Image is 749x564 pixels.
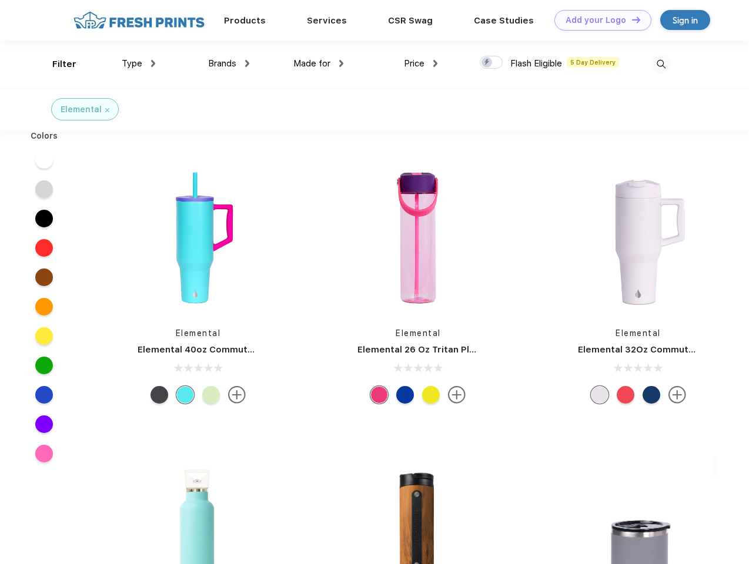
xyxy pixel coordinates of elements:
a: CSR Swag [388,15,433,26]
a: Products [224,15,266,26]
div: Berries Blast [370,386,388,404]
img: dropdown.png [245,60,249,67]
div: Navy [643,386,660,404]
span: Type [122,58,142,69]
div: Black Leopard [151,386,168,404]
img: more.svg [448,386,466,404]
a: Elemental [616,328,661,338]
div: Blue Tie Dye [176,386,194,404]
img: dropdown.png [151,60,155,67]
img: filter_cancel.svg [105,108,109,112]
img: more.svg [228,386,246,404]
div: Smiley Melt [422,386,440,404]
div: Red [617,386,634,404]
img: dropdown.png [339,60,343,67]
div: Key Lime [202,386,220,404]
a: Elemental [396,328,441,338]
img: fo%20logo%202.webp [70,10,208,31]
div: Matte White [591,386,608,404]
a: Elemental 26 Oz Tritan Plastic Water Bottle [357,344,552,355]
img: more.svg [668,386,686,404]
img: dropdown.png [433,60,437,67]
a: Elemental 40oz Commuter Tumbler [138,344,297,355]
div: Add your Logo [566,15,626,25]
div: Filter [52,58,76,71]
img: desktop_search.svg [651,55,671,74]
div: Sign in [673,14,698,27]
img: func=resize&h=266 [120,159,276,315]
a: Elemental [176,328,221,338]
span: Price [404,58,424,69]
a: Elemental 32Oz Commuter Tumbler [578,344,738,355]
a: Services [307,15,347,26]
span: Made for [293,58,330,69]
div: Aqua Waves [396,386,414,404]
img: DT [632,16,640,23]
img: func=resize&h=266 [340,159,496,315]
span: Flash Eligible [510,58,562,69]
div: Colors [22,130,67,142]
div: Elemental [61,103,102,116]
img: func=resize&h=266 [560,159,717,315]
a: Sign in [660,10,710,30]
span: 5 Day Delivery [567,57,619,68]
span: Brands [208,58,236,69]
